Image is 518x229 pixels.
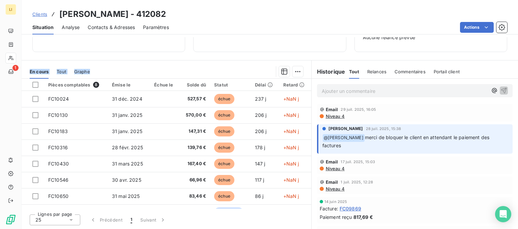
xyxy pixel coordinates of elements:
[183,160,206,167] span: 167,40 €
[353,213,373,221] span: 817,69 €
[283,112,299,118] span: +NaN j
[255,193,264,199] span: 86 j
[283,177,299,183] span: +NaN j
[283,145,299,150] span: +NaN j
[93,82,99,88] span: 8
[183,112,206,119] span: 570,00 €
[5,66,16,77] a: 1
[495,206,511,222] div: Open Intercom Messenger
[283,82,307,87] div: Retard
[214,143,234,153] span: échue
[48,128,68,134] span: FC10183
[32,24,54,31] span: Situation
[341,180,373,184] span: 1 juil. 2025, 12:28
[32,11,47,18] a: Clients
[131,217,132,223] span: 1
[255,177,264,183] span: 117 j
[183,193,206,200] span: 83,46 €
[112,145,143,150] span: 28 févr. 2025
[366,127,401,131] span: 28 juil. 2025, 15:38
[341,160,375,164] span: 17 juil. 2025, 15:03
[48,177,68,183] span: FC10546
[325,186,345,192] span: Niveau 4
[48,96,69,102] span: FC10024
[35,217,41,223] span: 25
[255,161,265,167] span: 147 j
[183,96,206,102] span: 527,57 €
[363,34,499,41] span: Aucune relance prévue
[320,205,338,212] span: Facture :
[112,177,141,183] span: 30 avr. 2025
[59,8,166,20] h3: [PERSON_NAME] - 412082
[328,126,363,132] span: [PERSON_NAME]
[112,112,142,118] span: 31 janv. 2025
[312,68,345,76] h6: Historique
[367,69,386,74] span: Relances
[183,144,206,151] span: 139,76 €
[255,82,275,87] div: Délai
[112,193,140,199] span: 31 mai 2025
[183,82,206,87] div: Solde dû
[325,166,345,171] span: Niveau 4
[326,159,338,164] span: Email
[341,107,376,111] span: 29 juil. 2025, 16:05
[255,145,265,150] span: 178 j
[112,128,142,134] span: 31 janv. 2025
[214,175,234,185] span: échue
[183,177,206,183] span: 66,96 €
[324,200,347,204] span: 14 juin 2025
[154,82,175,87] div: Échue le
[48,82,104,88] div: Pièces comptables
[32,11,47,17] span: Clients
[183,128,206,135] span: 147,31 €
[48,145,68,150] span: FC10316
[88,24,135,31] span: Contacts & Adresses
[12,65,19,71] span: 1
[214,207,243,218] span: non-échue
[112,96,142,102] span: 31 déc. 2024
[283,161,299,167] span: +NaN j
[214,191,234,201] span: échue
[112,161,143,167] span: 31 mars 2025
[57,69,66,74] span: Tout
[349,69,359,74] span: Tout
[126,213,136,227] button: 1
[326,179,338,185] span: Email
[86,213,126,227] button: Précédent
[30,69,49,74] span: En cours
[74,69,90,74] span: Graphe
[326,107,338,112] span: Email
[143,24,169,31] span: Paramètres
[214,126,234,136] span: échue
[283,193,299,199] span: +NaN j
[214,94,234,104] span: échue
[5,4,16,15] div: LI
[214,110,234,120] span: échue
[255,112,267,118] span: 206 j
[434,69,460,74] span: Portail client
[62,24,80,31] span: Analyse
[322,134,491,148] span: merci de bloquer le client en attendant le paiement des factures
[214,82,247,87] div: Statut
[48,161,69,167] span: FC10430
[214,159,234,169] span: échue
[283,128,299,134] span: +NaN j
[255,128,267,134] span: 206 j
[112,82,146,87] div: Émise le
[323,134,365,142] span: @ [PERSON_NAME]
[325,113,345,119] span: Niveau 4
[136,213,170,227] button: Suivant
[340,205,361,212] span: FC09869
[395,69,426,74] span: Commentaires
[460,22,494,33] button: Actions
[255,96,266,102] span: 237 j
[5,214,16,225] img: Logo LeanPay
[283,96,299,102] span: +NaN j
[48,193,68,199] span: FC10650
[320,213,352,221] span: Paiement reçu
[48,112,68,118] span: FC10130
